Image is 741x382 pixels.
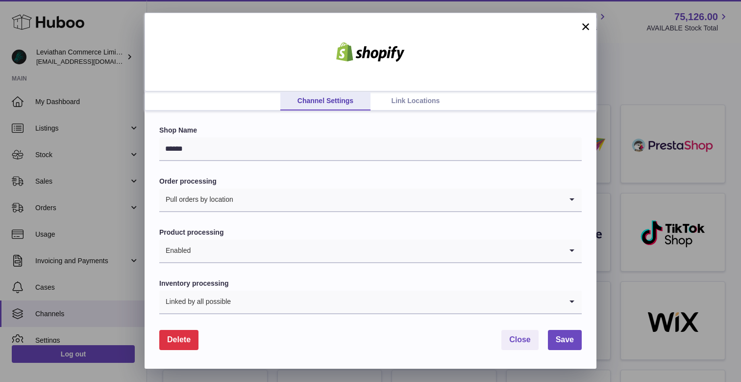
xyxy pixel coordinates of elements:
div: Search for option [159,189,582,212]
div: Search for option [159,240,582,263]
a: Channel Settings [280,92,370,110]
span: Save [556,335,574,344]
label: Shop Name [159,126,582,135]
span: Enabled [159,240,191,262]
a: Link Locations [370,92,461,110]
button: Close [501,330,539,350]
button: Save [548,330,582,350]
input: Search for option [231,291,562,313]
span: Close [509,335,531,344]
button: Delete [159,330,198,350]
span: Linked by all possible [159,291,231,313]
span: Pull orders by location [159,189,234,211]
label: Inventory processing [159,279,582,288]
div: Search for option [159,291,582,314]
img: shopify [329,42,412,62]
label: Product processing [159,228,582,237]
label: Order processing [159,177,582,186]
button: × [580,21,592,32]
span: Delete [167,335,191,344]
input: Search for option [191,240,562,262]
input: Search for option [234,189,562,211]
